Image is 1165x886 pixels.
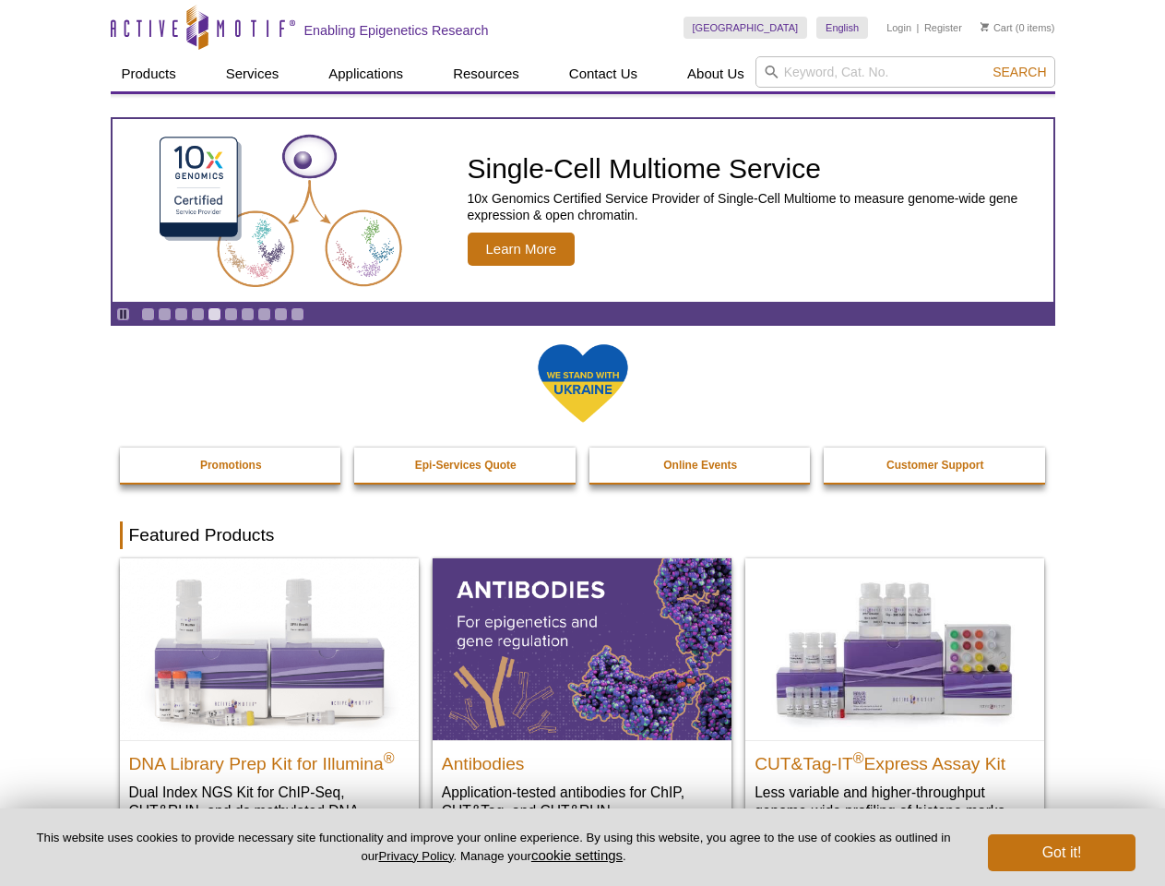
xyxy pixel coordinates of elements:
[111,56,187,91] a: Products
[442,746,722,773] h2: Antibodies
[442,56,530,91] a: Resources
[676,56,755,91] a: About Us
[120,558,419,739] img: DNA Library Prep Kit for Illumina
[558,56,648,91] a: Contact Us
[745,558,1044,739] img: CUT&Tag-IT® Express Assay Kit
[158,307,172,321] a: Go to slide 2
[589,448,813,483] a: Online Events
[886,21,911,34] a: Login
[981,17,1055,39] li: (0 items)
[816,17,868,39] a: English
[215,56,291,91] a: Services
[191,307,205,321] a: Go to slide 4
[120,521,1046,549] h2: Featured Products
[224,307,238,321] a: Go to slide 6
[993,65,1046,79] span: Search
[120,558,419,856] a: DNA Library Prep Kit for Illumina DNA Library Prep Kit for Illumina® Dual Index NGS Kit for ChIP-...
[755,56,1055,88] input: Keyword, Cat. No.
[141,307,155,321] a: Go to slide 1
[304,22,489,39] h2: Enabling Epigenetics Research
[433,558,731,739] img: All Antibodies
[987,64,1052,80] button: Search
[257,307,271,321] a: Go to slide 8
[200,459,262,472] strong: Promotions
[354,448,577,483] a: Epi-Services Quote
[853,749,864,765] sup: ®
[317,56,414,91] a: Applications
[684,17,808,39] a: [GEOGRAPHIC_DATA]
[378,849,453,863] a: Privacy Policy
[291,307,304,321] a: Go to slide 10
[755,783,1035,820] p: Less variable and higher-throughput genome-wide profiling of histone marks​.
[988,834,1135,871] button: Got it!
[824,448,1047,483] a: Customer Support
[442,783,722,820] p: Application-tested antibodies for ChIP, CUT&Tag, and CUT&RUN.
[745,558,1044,838] a: CUT&Tag-IT® Express Assay Kit CUT&Tag-IT®Express Assay Kit Less variable and higher-throughput ge...
[917,17,920,39] li: |
[981,22,989,31] img: Your Cart
[129,746,410,773] h2: DNA Library Prep Kit for Illumina
[208,307,221,321] a: Go to slide 5
[663,459,737,472] strong: Online Events
[174,307,188,321] a: Go to slide 3
[886,459,983,472] strong: Customer Support
[274,307,288,321] a: Go to slide 9
[531,847,623,863] button: cookie settings
[537,342,629,425] img: We Stand With Ukraine
[755,746,1035,773] h2: CUT&Tag-IT Express Assay Kit
[116,307,130,321] a: Toggle autoplay
[120,448,343,483] a: Promotions
[241,307,255,321] a: Go to slide 7
[129,783,410,839] p: Dual Index NGS Kit for ChIP-Seq, CUT&RUN, and ds methylated DNA assays.
[384,749,395,765] sup: ®
[924,21,962,34] a: Register
[981,21,1013,34] a: Cart
[415,459,517,472] strong: Epi-Services Quote
[30,830,957,865] p: This website uses cookies to provide necessary site functionality and improve your online experie...
[433,558,731,838] a: All Antibodies Antibodies Application-tested antibodies for ChIP, CUT&Tag, and CUT&RUN.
